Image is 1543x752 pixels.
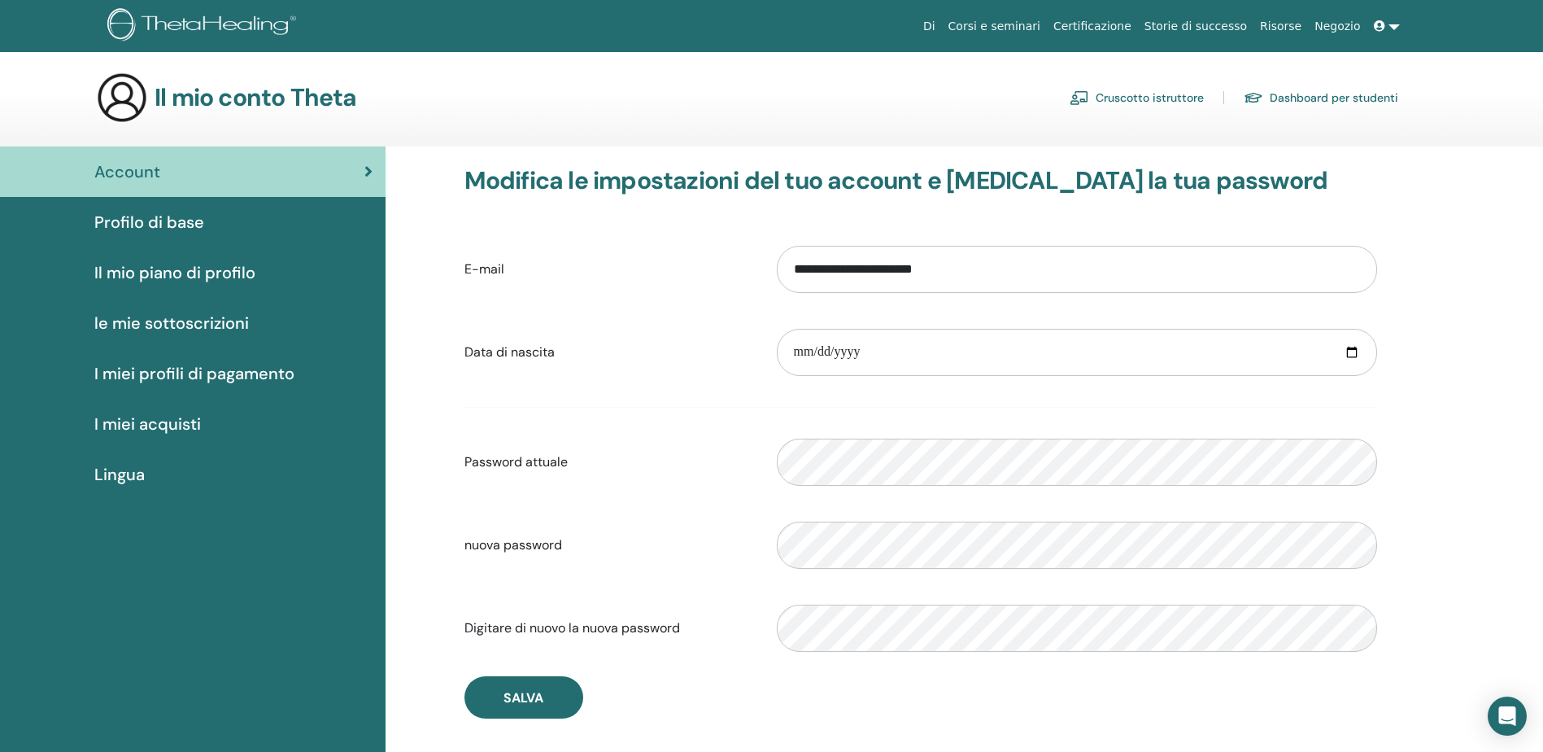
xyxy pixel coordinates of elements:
[503,689,543,706] span: Salva
[942,11,1047,42] a: Corsi e seminari
[107,8,302,45] img: logo.png
[464,676,583,719] button: Salva
[155,83,357,112] h3: Il mio conto Theta
[917,11,942,42] a: Di
[1070,90,1089,105] img: chalkboard-teacher.svg
[94,311,249,335] span: le mie sottoscrizioni
[94,462,145,487] span: Lingua
[1488,697,1527,736] div: Open Intercom Messenger
[1138,11,1253,42] a: Storie di successo
[452,337,765,368] label: Data di nascita
[1253,11,1308,42] a: Risorse
[452,254,765,285] label: E-mail
[464,166,1377,195] h3: Modifica le impostazioni del tuo account e [MEDICAL_DATA] la tua password
[94,160,160,184] span: Account
[94,361,294,386] span: I miei profili di pagamento
[96,72,148,124] img: generic-user-icon.jpg
[1308,11,1366,42] a: Negozio
[452,613,765,644] label: Digitare di nuovo la nuova password
[1244,91,1263,105] img: graduation-cap.svg
[1070,85,1204,111] a: Cruscotto istruttore
[94,260,255,285] span: Il mio piano di profilo
[452,447,765,478] label: Password attuale
[1244,85,1398,111] a: Dashboard per studenti
[94,412,201,436] span: I miei acquisti
[452,530,765,561] label: nuova password
[1047,11,1138,42] a: Certificazione
[94,210,204,234] span: Profilo di base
